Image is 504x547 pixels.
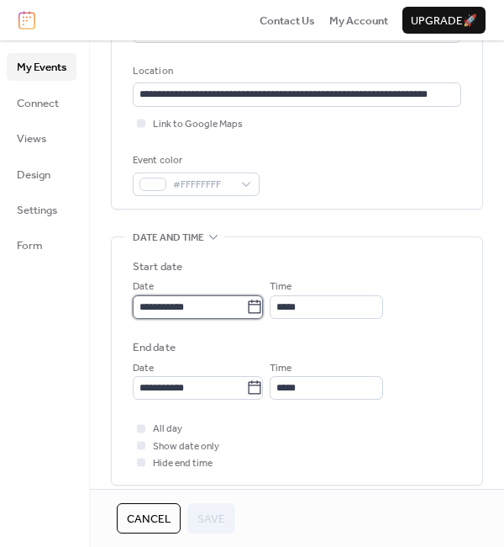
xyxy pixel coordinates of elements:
a: My Events [7,53,76,80]
a: Views [7,125,76,151]
div: Location [133,63,458,80]
span: Cancel [127,511,171,528]
span: Settings [17,202,57,219]
div: Start date [133,258,182,275]
span: Upgrade 🚀 [411,13,477,29]
a: Design [7,161,76,188]
span: All day [153,421,182,438]
span: Date [133,360,154,377]
a: Connect [7,89,76,116]
button: Cancel [117,503,181,534]
span: Form [17,237,43,254]
a: Form [7,231,76,258]
span: Design [17,167,50,183]
button: Upgrade🚀 [402,7,486,34]
span: Contact Us [260,13,315,29]
a: My Account [329,12,388,29]
div: Event color [133,152,256,169]
span: Link to Google Maps [153,116,243,133]
a: Contact Us [260,12,315,29]
span: Time [270,360,291,377]
span: #FFFFFFFF [173,177,233,194]
span: My Account [329,13,388,29]
span: My Events [17,59,66,76]
span: Show date only [153,438,219,455]
span: Date [133,279,154,295]
a: Settings [7,196,76,223]
img: logo [18,11,35,29]
span: Views [17,130,46,147]
span: Time [270,279,291,295]
span: Date and time [133,230,204,247]
span: Hide end time [153,455,213,472]
span: Connect [17,95,59,112]
div: End date [133,339,176,356]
